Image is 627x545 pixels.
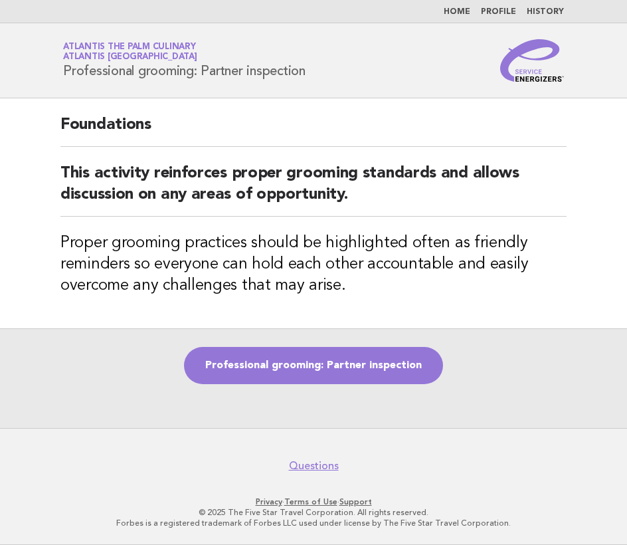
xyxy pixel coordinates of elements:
[19,496,608,507] p: · ·
[256,497,282,506] a: Privacy
[500,39,564,82] img: Service Energizers
[60,233,567,296] h3: Proper grooming practices should be highlighted often as friendly reminders so everyone can hold ...
[63,53,197,62] span: Atlantis [GEOGRAPHIC_DATA]
[481,8,516,16] a: Profile
[19,518,608,528] p: Forbes is a registered trademark of Forbes LLC used under license by The Five Star Travel Corpora...
[60,114,567,147] h2: Foundations
[527,8,564,16] a: History
[289,459,339,473] a: Questions
[19,507,608,518] p: © 2025 The Five Star Travel Corporation. All rights reserved.
[444,8,470,16] a: Home
[63,43,197,61] a: Atlantis The Palm CulinaryAtlantis [GEOGRAPHIC_DATA]
[60,163,567,217] h2: This activity reinforces proper grooming standards and allows discussion on any areas of opportun...
[63,43,306,78] h1: Professional grooming: Partner inspection
[339,497,372,506] a: Support
[284,497,337,506] a: Terms of Use
[184,347,443,384] a: Professional grooming: Partner inspection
